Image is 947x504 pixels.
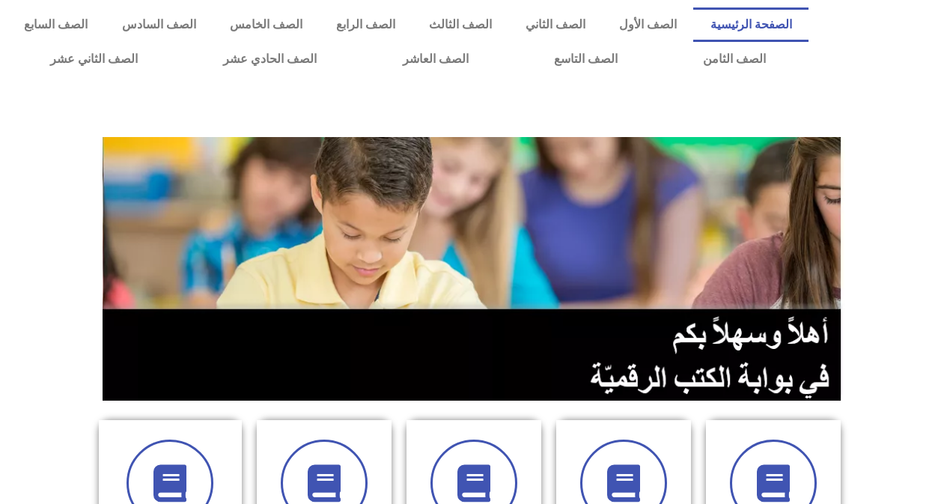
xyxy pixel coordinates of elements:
a: الصف الأول [602,7,693,42]
a: الصف السابع [7,7,105,42]
a: الصف العاشر [360,42,511,76]
a: الصف الحادي عشر [180,42,359,76]
a: الصف الرابع [319,7,412,42]
a: الصف الثاني [508,7,602,42]
a: الصف السادس [105,7,213,42]
a: الصف التاسع [511,42,660,76]
a: الصف الثالث [412,7,508,42]
a: الصف الخامس [213,7,319,42]
a: الصف الثامن [660,42,809,76]
a: الصفحة الرئيسية [693,7,809,42]
a: الصف الثاني عشر [7,42,180,76]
